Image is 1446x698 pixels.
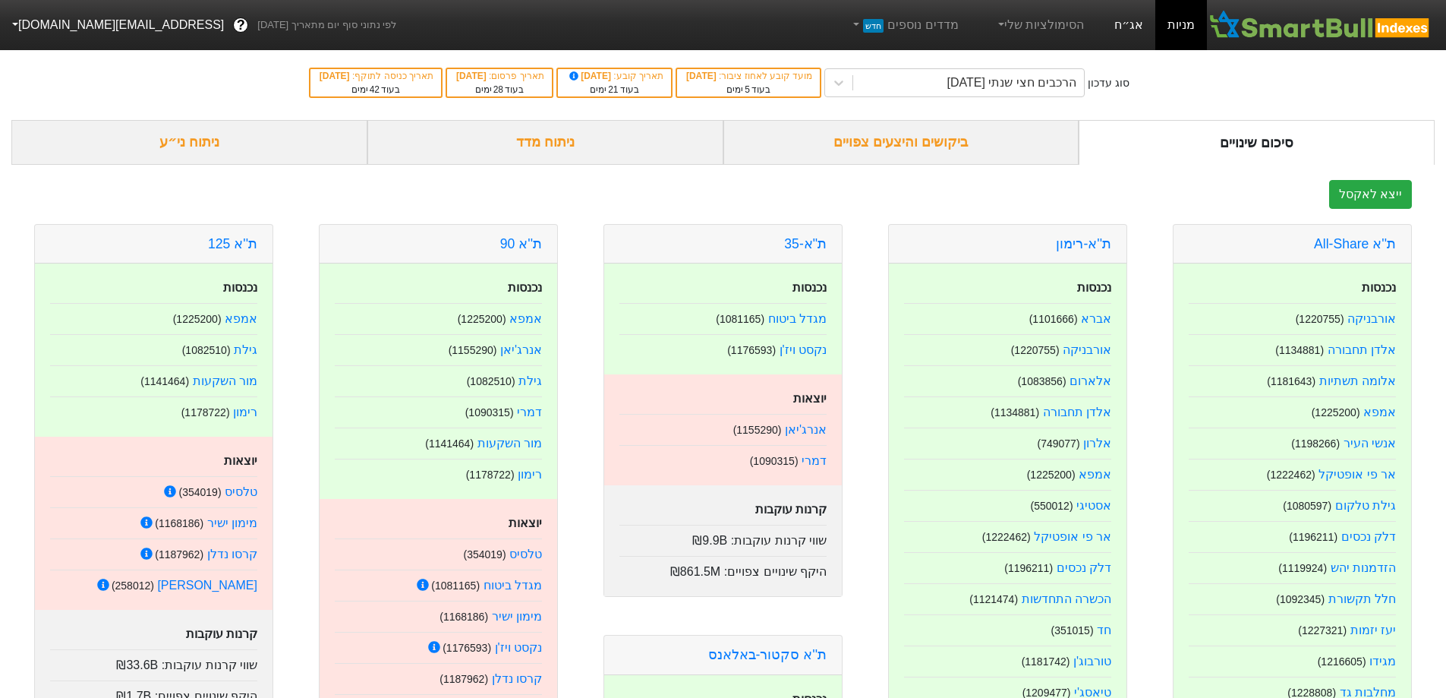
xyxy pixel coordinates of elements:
[1004,562,1053,574] small: ( 1196211 )
[155,517,203,529] small: ( 1168186 )
[155,548,203,561] small: ( 1187962 )
[685,69,812,83] div: מועד קובע לאחוז ציבור :
[140,375,189,387] small: ( 1141464 )
[982,531,1031,543] small: ( 1222462 )
[157,579,257,592] a: [PERSON_NAME]
[225,312,257,325] a: אמפא
[565,69,663,83] div: תאריך קובע :
[727,344,776,356] small: ( 1176593 )
[509,312,542,325] a: אמפא
[1331,561,1396,574] a: הזדמנות יהש
[792,281,827,294] strong: נכנסות
[182,344,231,356] small: ( 1082510 )
[208,236,257,251] a: ת''א 125
[1022,592,1111,605] a: הכשרה התחדשות
[1267,375,1315,387] small: ( 1181643 )
[1291,437,1340,450] small: ( 1198266 )
[207,516,257,529] a: מימון ישיר
[492,672,542,685] a: קרסו נדלן
[1073,655,1111,668] a: טורבוג'ן
[844,10,965,40] a: מדדים נוספיםחדש
[463,548,506,561] small: ( 354019 )
[318,69,433,83] div: תאריך כניסה לתוקף :
[1318,468,1396,481] a: אר פי אופטיקל
[793,392,827,405] strong: יוצאות
[223,281,257,294] strong: נכנסות
[716,313,764,325] small: ( 1081165 )
[1070,374,1111,387] a: אלארום
[508,281,542,294] strong: נכנסות
[431,580,480,592] small: ( 1081165 )
[1362,281,1396,294] strong: נכנסות
[443,642,491,654] small: ( 1176593 )
[465,406,514,418] small: ( 1090315 )
[318,83,433,96] div: בעוד ימים
[1027,469,1076,481] small: ( 1225200 )
[1296,313,1344,325] small: ( 1220755 )
[708,647,827,662] a: ת''א סקטור-באלאנס
[755,503,827,516] strong: קרנות עוקבות
[11,120,367,165] div: ניתוח ני״ע
[1275,344,1324,356] small: ( 1134881 )
[237,15,245,36] span: ?
[1318,655,1366,668] small: ( 1216605 )
[484,579,542,592] a: מגדל ביטוח
[1063,343,1111,356] a: אורבניקה
[509,548,542,561] a: טלסיס
[257,17,396,33] span: לפי נתוני סוף יום מתאריך [DATE]
[500,236,542,251] a: ת''א 90
[1097,624,1111,636] a: חד
[1350,624,1396,636] a: יעז יזמות
[1369,655,1396,668] a: מגידו
[785,423,827,436] a: אנרג'יאן
[1079,120,1435,165] div: סיכום שינויים
[1328,592,1396,605] a: חלל תקשורת
[784,236,827,251] a: ת"א-35
[178,486,221,498] small: ( 354019 )
[989,10,1091,40] a: הסימולציות שלי
[425,437,474,450] small: ( 1141464 )
[50,649,257,674] div: שווי קרנות עוקבות :
[692,534,727,547] span: ₪9.9B
[1011,344,1060,356] small: ( 1220755 )
[116,659,158,671] span: ₪33.6B
[467,375,515,387] small: ( 1082510 )
[686,71,719,81] span: [DATE]
[367,120,723,165] div: ניתוח מדד
[802,454,827,467] a: דמרי
[1267,469,1315,481] small: ( 1222462 )
[1077,281,1111,294] strong: נכנסות
[1289,531,1337,543] small: ( 1196211 )
[1329,180,1412,209] button: ייצא לאקסל
[1030,500,1073,512] small: ( 550012 )
[991,406,1039,418] small: ( 1134881 )
[619,556,827,581] div: היקף שינויים צפויים :
[1328,343,1396,356] a: אלדן תחבורה
[1088,75,1129,91] div: סוג עדכון
[1076,499,1111,512] a: אסטיגי
[493,84,503,95] span: 28
[1022,655,1070,668] small: ( 1181742 )
[723,120,1079,165] div: ביקושים והיצעים צפויים
[1034,530,1111,543] a: אר פי אופטיקל
[745,84,750,95] span: 5
[439,611,488,623] small: ( 1168186 )
[768,312,827,325] a: מגדל ביטוח
[685,83,812,96] div: בעוד ימים
[518,374,542,387] a: גילת
[567,71,614,81] span: [DATE]
[780,343,827,356] a: נקסט ויז'ן
[181,406,230,418] small: ( 1178722 )
[1029,313,1078,325] small: ( 1101666 )
[1278,562,1327,574] small: ( 1119924 )
[112,580,154,592] small: ( 258012 )
[1056,236,1111,251] a: ת''א-רימון
[466,469,515,481] small: ( 1178722 )
[733,424,782,436] small: ( 1155290 )
[500,343,542,356] a: אנרג'יאן
[173,313,222,325] small: ( 1225200 )
[1344,437,1396,450] a: אנשי העיר
[455,69,544,83] div: תאריך פרסום :
[1083,437,1111,450] a: אלרון
[1314,236,1396,251] a: ת''א All-Share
